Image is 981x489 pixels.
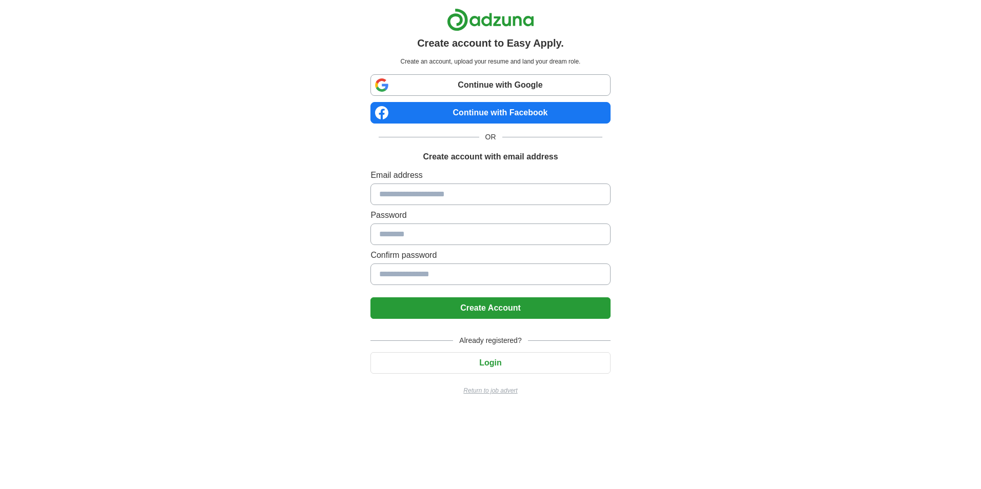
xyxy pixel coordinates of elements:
[370,297,610,319] button: Create Account
[370,249,610,261] label: Confirm password
[370,209,610,221] label: Password
[370,358,610,367] a: Login
[453,335,527,346] span: Already registered?
[372,57,608,66] p: Create an account, upload your resume and land your dream role.
[370,102,610,124] a: Continue with Facebook
[417,35,564,51] h1: Create account to Easy Apply.
[370,386,610,395] a: Return to job advert
[447,8,534,31] img: Adzuna logo
[370,352,610,374] button: Login
[479,132,502,142] span: OR
[370,74,610,96] a: Continue with Google
[370,169,610,181] label: Email address
[423,151,558,163] h1: Create account with email address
